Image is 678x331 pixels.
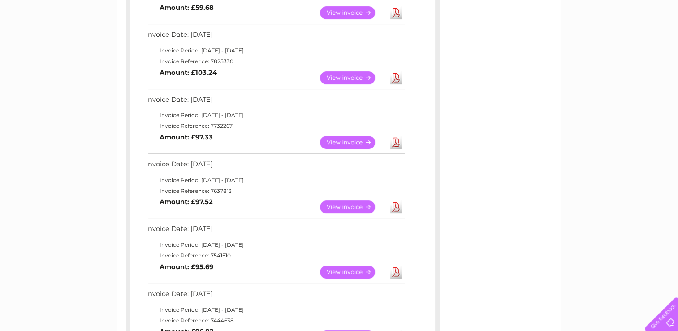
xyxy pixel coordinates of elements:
[320,136,386,149] a: View
[144,315,406,326] td: Invoice Reference: 7444638
[24,23,69,51] img: logo.png
[160,198,213,206] b: Amount: £97.52
[144,186,406,196] td: Invoice Reference: 7637813
[509,4,571,16] a: 0333 014 3131
[144,94,406,110] td: Invoice Date: [DATE]
[144,240,406,250] td: Invoice Period: [DATE] - [DATE]
[320,71,386,84] a: View
[144,121,406,131] td: Invoice Reference: 7732267
[160,69,217,77] b: Amount: £103.24
[144,29,406,45] td: Invoice Date: [DATE]
[160,4,214,12] b: Amount: £59.68
[144,288,406,305] td: Invoice Date: [DATE]
[144,110,406,121] td: Invoice Period: [DATE] - [DATE]
[144,45,406,56] td: Invoice Period: [DATE] - [DATE]
[144,56,406,67] td: Invoice Reference: 7825330
[144,175,406,186] td: Invoice Period: [DATE] - [DATE]
[520,38,537,45] a: Water
[390,136,402,149] a: Download
[648,38,669,45] a: Log out
[600,38,613,45] a: Blog
[144,305,406,315] td: Invoice Period: [DATE] - [DATE]
[160,263,213,271] b: Amount: £95.69
[390,200,402,213] a: Download
[390,71,402,84] a: Download
[618,38,640,45] a: Contact
[568,38,595,45] a: Telecoms
[144,158,406,175] td: Invoice Date: [DATE]
[390,6,402,19] a: Download
[160,133,213,141] b: Amount: £97.33
[390,266,402,279] a: Download
[320,200,386,213] a: View
[144,223,406,240] td: Invoice Date: [DATE]
[320,6,386,19] a: View
[128,5,551,44] div: Clear Business is a trading name of Verastar Limited (registered in [GEOGRAPHIC_DATA] No. 3667643...
[320,266,386,279] a: View
[144,250,406,261] td: Invoice Reference: 7541510
[543,38,562,45] a: Energy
